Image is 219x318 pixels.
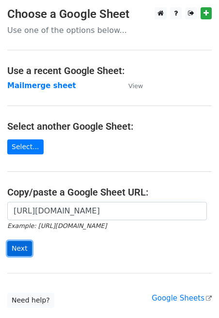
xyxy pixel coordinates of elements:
[7,202,207,220] input: Paste your Google Sheet URL here
[7,121,212,132] h4: Select another Google Sheet:
[128,82,143,90] small: View
[7,81,76,90] a: Mailmerge sheet
[119,81,143,90] a: View
[7,222,107,229] small: Example: [URL][DOMAIN_NAME]
[7,139,44,154] a: Select...
[171,272,219,318] iframe: Chat Widget
[152,294,212,303] a: Google Sheets
[7,241,32,256] input: Next
[7,65,212,76] h4: Use a recent Google Sheet:
[7,293,54,308] a: Need help?
[7,25,212,35] p: Use one of the options below...
[7,186,212,198] h4: Copy/paste a Google Sheet URL:
[7,7,212,21] h3: Choose a Google Sheet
